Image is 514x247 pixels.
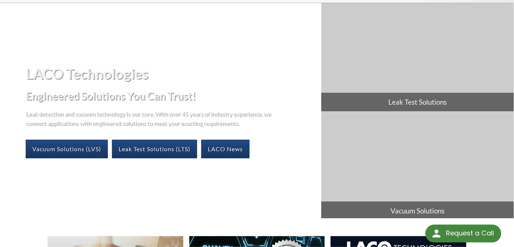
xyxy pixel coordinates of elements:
p: Leak detection and vacuum technology is our core. With over 45 years of industry experience, we c... [26,109,275,128]
h1: LACO Technologies [26,64,315,83]
a: Leak Test Solutions [321,3,514,111]
img: round button [431,228,443,240]
a: Leak Test Solutions (LTS) [112,140,197,158]
h2: Engineered Solutions You Can Trust! [26,89,315,103]
span: Leak Test Solutions [321,93,514,111]
span: Vacuum Solutions [321,202,514,220]
a: Vacuum Solutions [321,112,514,220]
a: LACO News [201,140,250,158]
div: Request a Call [446,225,494,242]
div: Request a Call [425,225,501,243]
a: Vacuum Solutions (LVS) [26,140,108,158]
